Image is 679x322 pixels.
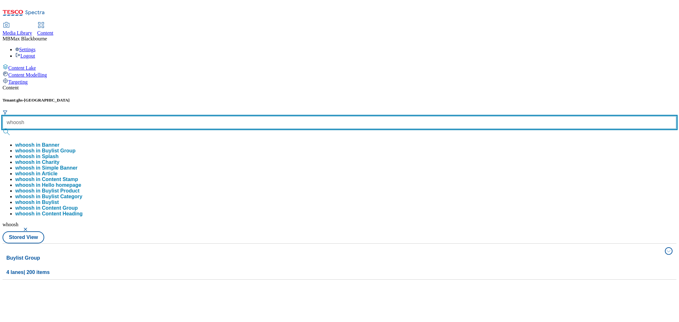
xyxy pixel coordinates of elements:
span: Charity [42,159,60,165]
button: whoosh in Splash [15,154,59,159]
span: MB [3,36,11,41]
button: whoosh in Banner [15,142,60,148]
span: Article [42,171,58,176]
button: whoosh in Simple Banner [15,165,78,171]
div: whoosh in [15,171,58,177]
a: Logout [15,53,35,59]
a: Settings [15,47,36,52]
button: whoosh in Article [15,171,58,177]
a: Content Modelling [3,71,676,78]
h5: Tenant: [3,98,676,103]
span: Targeting [8,79,28,85]
button: whoosh in Buylist Category [15,194,82,199]
span: whoosh [3,222,18,227]
a: Media Library [3,23,32,36]
div: whoosh in [15,194,82,199]
a: Content [37,23,53,36]
span: Content Lake [8,65,36,71]
h4: Buylist Group [6,254,661,262]
button: whoosh in Content Stamp [15,177,78,182]
button: whoosh in Content Heading [15,211,83,217]
button: whoosh in Buylist [15,199,59,205]
button: whoosh in Hello homepage [15,182,81,188]
div: whoosh in [15,199,59,205]
span: Media Library [3,30,32,36]
span: Content Modelling [8,72,47,78]
span: Max Blackbourne [11,36,47,41]
span: Buylist Category [42,194,82,199]
button: whoosh in Charity [15,159,60,165]
span: 4 lanes | 200 items [6,269,50,275]
span: ghs-[GEOGRAPHIC_DATA] [17,98,70,102]
span: Buylist Product [42,188,80,193]
button: Stored View [3,231,44,243]
input: Search [3,116,676,129]
div: whoosh in [15,188,80,194]
a: Content Lake [3,64,676,71]
span: Buylist [42,199,59,205]
button: whoosh in Buylist Group [15,148,75,154]
svg: Search Filters [3,110,8,115]
button: whoosh in Buylist Product [15,188,80,194]
button: Buylist Group4 lanes| 200 items [3,244,676,279]
div: whoosh in [15,159,60,165]
a: Targeting [3,78,676,85]
span: Content [37,30,53,36]
div: Content [3,85,676,91]
button: whoosh in Content Group [15,205,78,211]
